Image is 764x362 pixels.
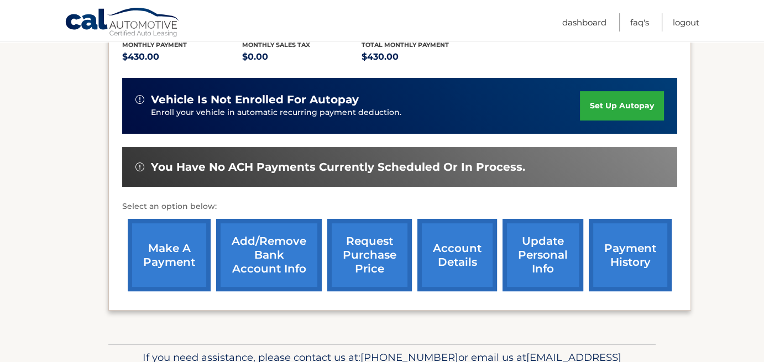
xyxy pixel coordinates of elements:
p: Select an option below: [122,200,677,213]
a: update personal info [503,219,583,291]
p: $0.00 [242,49,362,65]
p: $430.00 [122,49,242,65]
a: Add/Remove bank account info [216,219,322,291]
a: make a payment [128,219,211,291]
a: set up autopay [580,91,664,120]
a: FAQ's [630,13,649,32]
span: Monthly sales Tax [242,41,310,49]
p: Enroll your vehicle in automatic recurring payment deduction. [151,107,580,119]
a: Logout [673,13,699,32]
img: alert-white.svg [135,162,144,171]
p: $430.00 [362,49,482,65]
img: alert-white.svg [135,95,144,104]
span: Monthly Payment [122,41,187,49]
a: payment history [589,219,672,291]
span: vehicle is not enrolled for autopay [151,93,359,107]
span: You have no ACH payments currently scheduled or in process. [151,160,525,174]
a: Cal Automotive [65,7,181,39]
a: Dashboard [562,13,606,32]
a: account details [417,219,497,291]
a: request purchase price [327,219,412,291]
span: Total Monthly Payment [362,41,449,49]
